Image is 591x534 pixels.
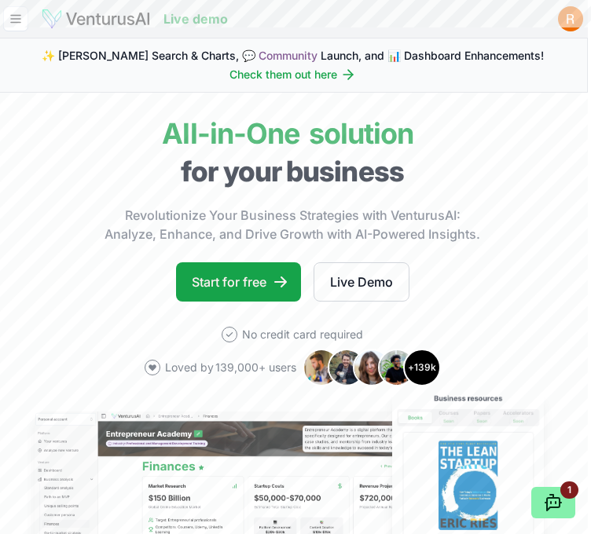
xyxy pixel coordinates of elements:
[560,481,578,499] div: 1
[378,349,416,386] img: Avatar 4
[229,67,356,82] a: Check them out here
[259,49,318,62] a: Community
[328,349,365,386] img: Avatar 2
[176,262,301,302] a: Start for free
[42,48,544,64] span: ✨ [PERSON_NAME] Search & Charts, 💬 Launch, and 📊 Dashboard Enhancements!
[314,262,409,302] a: Live Demo
[353,349,391,386] img: Avatar 3
[303,349,340,386] img: Avatar 1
